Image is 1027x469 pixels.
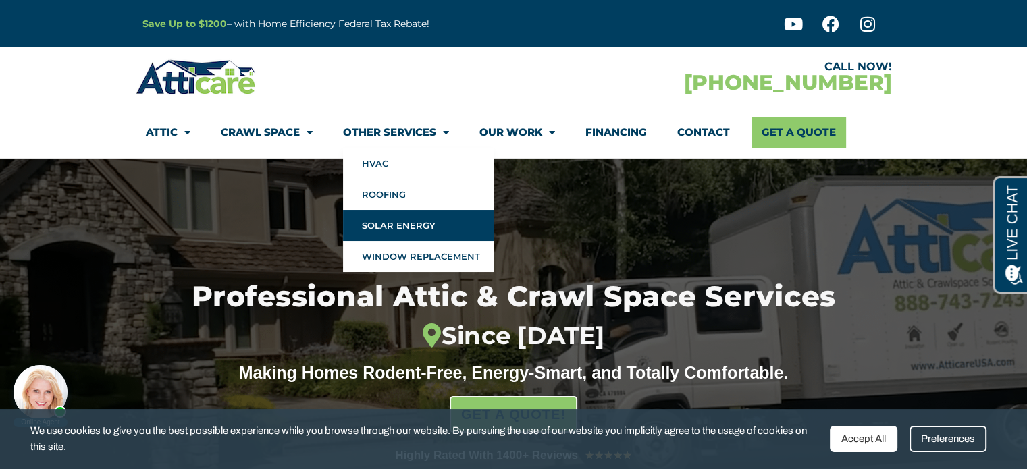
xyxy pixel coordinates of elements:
span: We use cookies to give you the best possible experience while you browse through our website. By ... [30,422,820,456]
span: Opens a chat window [33,11,109,28]
a: Get A Quote [752,117,846,148]
p: – with Home Efficiency Federal Tax Rebate! [142,16,580,32]
ul: Other Services [343,148,494,272]
div: Making Homes Rodent-Free, Energy-Smart, and Totally Comfortable. [213,362,814,383]
a: Our Work [479,117,555,148]
a: Attic [146,117,190,148]
div: Accept All [830,426,897,452]
a: Crawl Space [221,117,313,148]
div: Since [DATE] [126,322,901,351]
a: Solar Energy [343,210,494,241]
a: Other Services [343,117,449,148]
a: Contact [677,117,730,148]
a: HVAC [343,148,494,179]
a: Financing [585,117,647,148]
div: Preferences [910,426,986,452]
iframe: To enrich screen reader interactions, please activate Accessibility in Grammarly extension settings [7,361,74,429]
a: Save Up to $1200 [142,18,227,30]
a: GET A QUOTE! [450,396,577,433]
a: Window Replacement [343,241,494,272]
h1: Professional Attic & Crawl Space Services [126,283,901,351]
div: CALL NOW! [514,61,892,72]
nav: Menu [146,117,882,148]
span: GET A QUOTE! [461,401,566,428]
a: Roofing [343,179,494,210]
